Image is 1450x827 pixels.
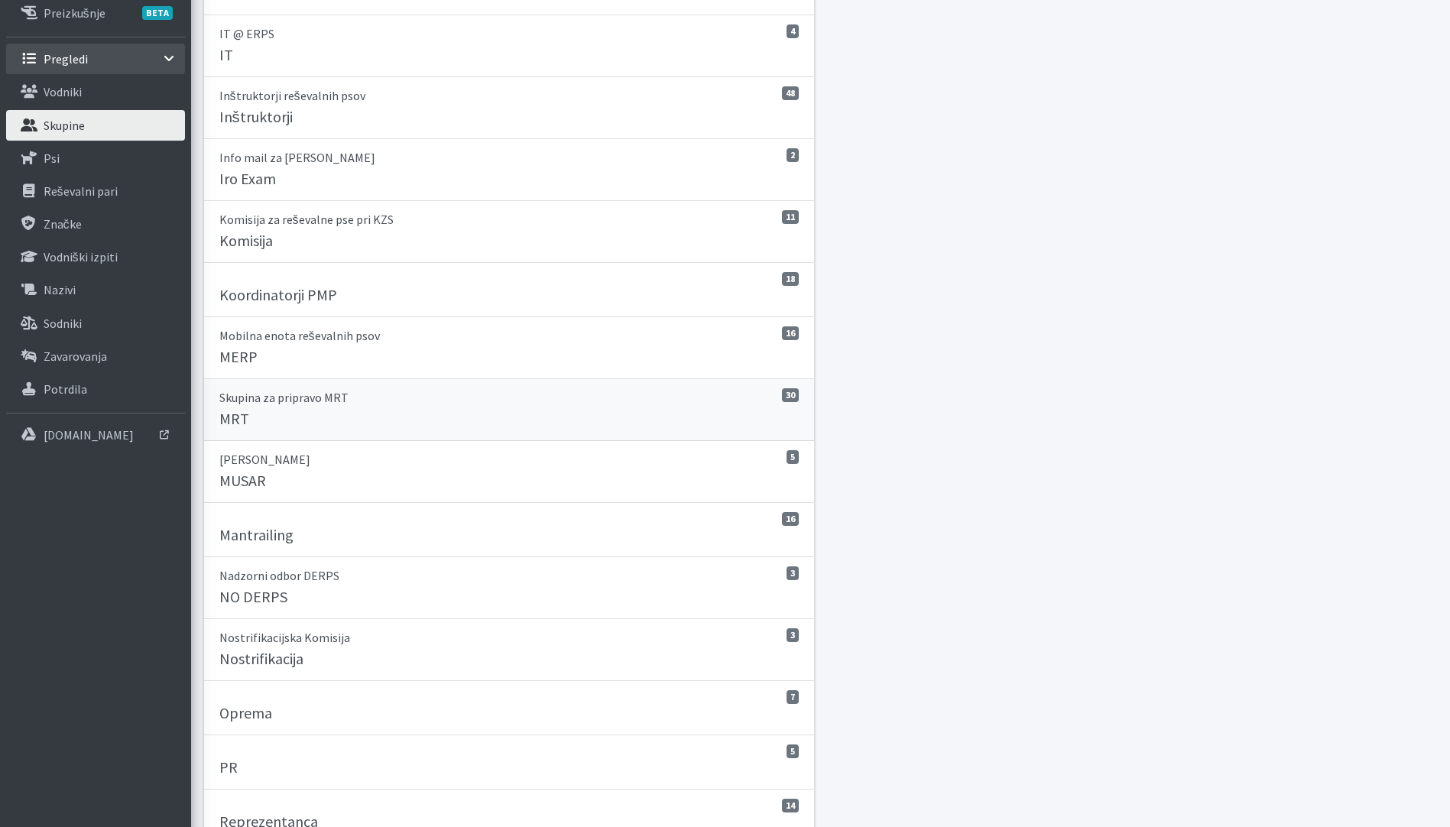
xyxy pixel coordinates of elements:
p: Pregledi [44,51,88,66]
h5: IT [219,46,233,64]
p: Vodniški izpiti [44,249,118,264]
a: Značke [6,209,185,239]
a: 30 Skupina za pripravo MRT MRT [203,379,816,441]
p: Nazivi [44,282,76,297]
a: 16 Mantrailing [203,503,816,557]
p: Nadzorni odbor DERPS [219,566,800,585]
a: Reševalni pari [6,176,185,206]
h5: Nostrifikacija [219,650,303,668]
a: Zavarovanja [6,341,185,371]
a: Sodniki [6,308,185,339]
a: 7 Oprema [203,681,816,735]
a: 5 PR [203,735,816,790]
p: Potrdila [44,381,87,397]
p: Komisija za reševalne pse pri KZS [219,210,800,229]
p: Zavarovanja [44,349,107,364]
a: 16 Mobilna enota reševalnih psov MERP [203,317,816,379]
p: Psi [44,151,60,166]
span: 11 [782,210,799,224]
h5: Iro Exam [219,170,276,188]
p: Mobilna enota reševalnih psov [219,326,800,345]
span: 3 [787,566,799,580]
a: 2 Info mail za [PERSON_NAME] Iro Exam [203,139,816,201]
a: 18 Koordinatorji PMP [203,263,816,317]
a: 11 Komisija za reševalne pse pri KZS Komisija [203,201,816,263]
p: Info mail za [PERSON_NAME] [219,148,800,167]
span: 14 [782,799,799,812]
span: 16 [782,512,799,526]
a: Vodniški izpiti [6,242,185,272]
p: Reševalni pari [44,183,118,199]
h5: Inštruktorji [219,108,293,126]
h5: MERP [219,348,258,366]
h5: Koordinatorji PMP [219,286,337,304]
a: 3 Nadzorni odbor DERPS NO DERPS [203,557,816,619]
span: 2 [787,148,799,162]
a: [DOMAIN_NAME] [6,420,185,450]
h5: Mantrailing [219,526,294,544]
span: BETA [142,6,173,20]
span: 30 [782,388,799,402]
p: Vodniki [44,84,82,99]
span: 5 [787,744,799,758]
a: 3 Nostrifikacijska Komisija Nostrifikacija [203,619,816,681]
h5: NO DERPS [219,588,287,606]
span: 5 [787,450,799,464]
a: Potrdila [6,374,185,404]
a: 4 IT @ ERPS IT [203,15,816,77]
p: [PERSON_NAME] [219,450,800,469]
h5: MRT [219,410,249,428]
span: 3 [787,628,799,642]
span: 18 [782,272,799,286]
h5: PR [219,758,238,777]
a: Nazivi [6,274,185,305]
h5: Oprema [219,704,272,722]
p: Nostrifikacijska Komisija [219,628,800,647]
a: Pregledi [6,44,185,74]
span: 16 [782,326,799,340]
a: Psi [6,143,185,174]
a: 48 Inštruktorji reševalnih psov Inštruktorji [203,77,816,139]
p: Inštruktorji reševalnih psov [219,86,800,105]
p: Skupine [44,118,85,133]
a: Vodniki [6,76,185,107]
a: Skupine [6,110,185,141]
span: 4 [787,24,799,38]
p: [DOMAIN_NAME] [44,427,134,443]
p: Preizkušnje [44,5,105,21]
span: 7 [787,690,799,704]
p: IT @ ERPS [219,24,800,43]
p: Značke [44,216,82,232]
h5: MUSAR [219,472,266,490]
a: 5 [PERSON_NAME] MUSAR [203,441,816,503]
p: Skupina za pripravo MRT [219,388,800,407]
span: 48 [782,86,799,100]
h5: Komisija [219,232,273,250]
p: Sodniki [44,316,82,331]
